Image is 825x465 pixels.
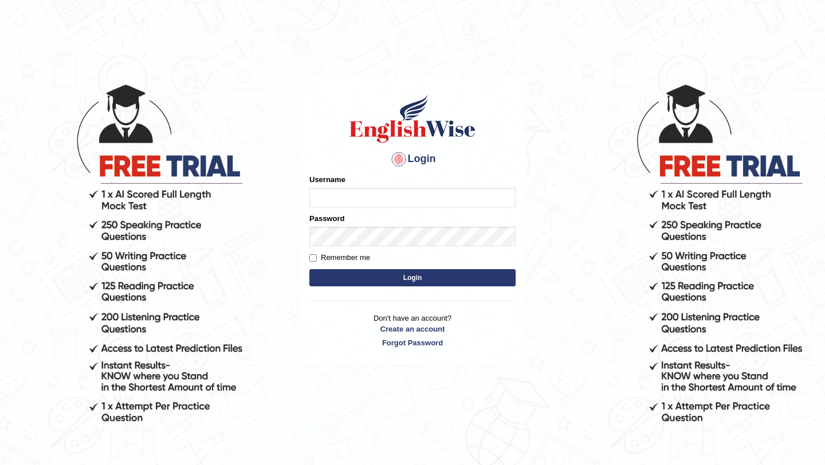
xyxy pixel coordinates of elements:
[309,213,344,224] label: Password
[309,150,516,168] h4: Login
[309,337,516,348] a: Forgot Password
[309,324,516,334] a: Create an account
[309,252,370,263] label: Remember me
[309,174,345,185] label: Username
[309,269,516,286] button: Login
[309,313,516,348] p: Don't have an account?
[347,93,478,144] img: Logo of English Wise sign in for intelligent practice with AI
[309,254,317,262] input: Remember me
